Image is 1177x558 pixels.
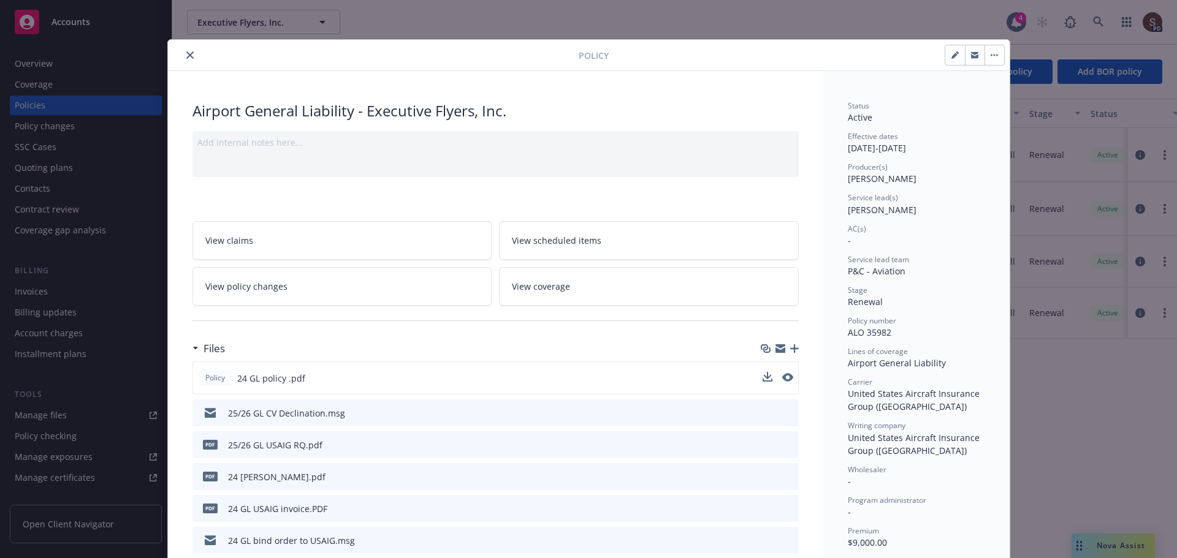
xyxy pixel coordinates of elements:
span: [PERSON_NAME] [848,204,916,216]
span: Service lead(s) [848,192,898,203]
span: 24 GL policy .pdf [237,372,305,385]
button: download file [763,372,772,382]
span: Status [848,100,869,111]
div: Airport General Liability [848,356,985,369]
button: download file [763,470,773,483]
span: Service lead team [848,254,909,265]
span: pdf [203,472,218,481]
span: Active [848,111,872,123]
span: View scheduled items [512,234,601,247]
div: Files [192,341,225,356]
span: Writing company [848,420,905,431]
button: preview file [783,534,794,547]
span: PDF [203,503,218,513]
span: View policy changes [205,280,288,293]
button: download file [763,439,773,451]
button: close [183,48,197,62]
button: download file [763,407,773,420]
span: Renewal [848,296,883,307]
span: Policy [203,372,227,383]
span: Lines of coverage [848,346,908,356]
span: Program administrator [848,495,926,505]
a: View coverage [499,267,799,306]
div: 25/26 GL USAIG RQ.pdf [228,439,322,451]
span: $9,000.00 [848,537,887,548]
span: United States Aircraft Insurance Group ([GEOGRAPHIC_DATA]) [848,388,982,412]
button: preview file [783,407,794,420]
span: P&C - Aviation [848,265,905,277]
button: preview file [783,470,794,483]
span: Wholesaler [848,464,886,475]
span: [PERSON_NAME] [848,173,916,184]
button: preview file [783,439,794,451]
span: ALO 35982 [848,326,891,338]
span: Policy number [848,315,896,326]
div: 24 GL bind order to USAIG.msg [228,534,355,547]
div: Add internal notes here... [197,136,794,149]
span: United States Aircraft Insurance Group ([GEOGRAPHIC_DATA]) [848,432,982,456]
span: Effective dates [848,131,898,141]
button: download file [763,534,773,547]
div: Airport General Liability - Executive Flyers, Inc. [192,100,799,121]
a: View policy changes [192,267,492,306]
span: pdf [203,440,218,449]
button: preview file [782,372,793,385]
span: - [848,475,851,487]
button: download file [763,502,773,515]
span: AC(s) [848,224,866,234]
span: - [848,235,851,246]
span: Premium [848,526,879,536]
span: Producer(s) [848,162,888,172]
div: 24 [PERSON_NAME].pdf [228,470,326,483]
div: 24 GL USAIG invoice.PDF [228,502,327,515]
div: 25/26 GL CV Declination.msg [228,407,345,420]
span: Policy [579,49,609,62]
span: - [848,506,851,518]
a: View claims [192,221,492,260]
span: Carrier [848,377,872,387]
a: View scheduled items [499,221,799,260]
h3: Files [204,341,225,356]
button: preview file [782,373,793,382]
button: preview file [783,502,794,515]
span: Stage [848,285,867,295]
div: [DATE] - [DATE] [848,131,985,154]
span: View claims [205,234,253,247]
span: View coverage [512,280,570,293]
button: download file [763,372,772,385]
